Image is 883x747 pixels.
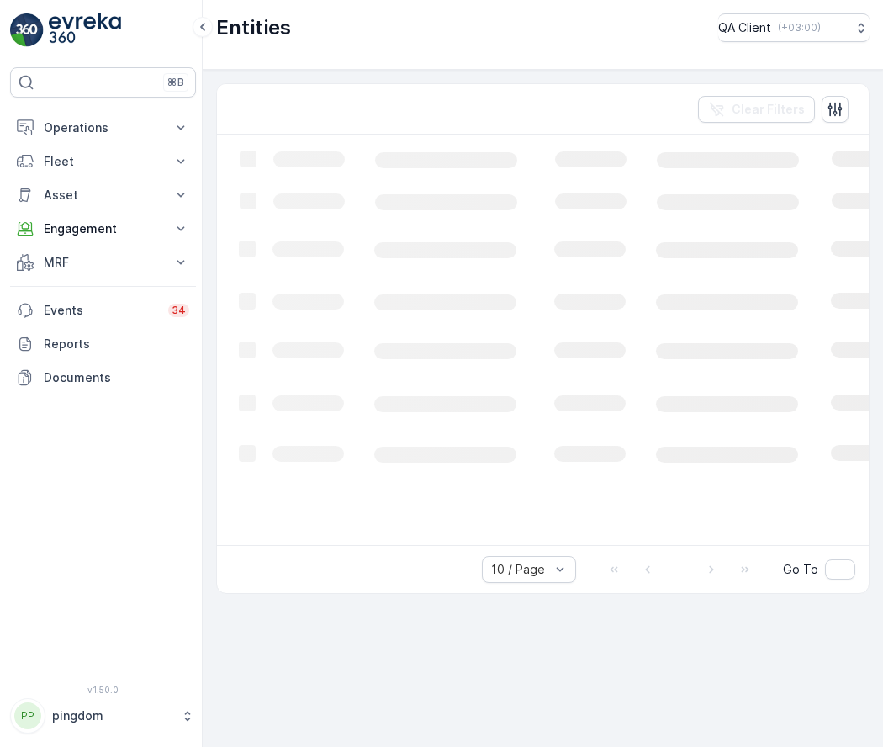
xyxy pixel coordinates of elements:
p: Clear Filters [732,101,805,118]
button: Operations [10,111,196,145]
img: logo [10,13,44,47]
p: MRF [44,254,162,271]
p: Events [44,302,158,319]
button: MRF [10,246,196,279]
p: pingdom [52,707,172,724]
p: Asset [44,187,162,204]
a: Reports [10,327,196,361]
button: PPpingdom [10,698,196,734]
button: QA Client(+03:00) [718,13,870,42]
p: Operations [44,119,162,136]
p: ⌘B [167,76,184,89]
p: 34 [172,304,186,317]
p: Documents [44,369,189,386]
img: logo_light-DOdMpM7g.png [49,13,121,47]
div: PP [14,702,41,729]
p: ( +03:00 ) [778,21,821,34]
a: Documents [10,361,196,395]
p: QA Client [718,19,771,36]
p: Fleet [44,153,162,170]
p: Reports [44,336,189,352]
span: v 1.50.0 [10,685,196,695]
button: Engagement [10,212,196,246]
button: Clear Filters [698,96,815,123]
button: Asset [10,178,196,212]
p: Engagement [44,220,162,237]
a: Events34 [10,294,196,327]
p: Entities [216,14,291,41]
span: Go To [783,561,818,578]
button: Fleet [10,145,196,178]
